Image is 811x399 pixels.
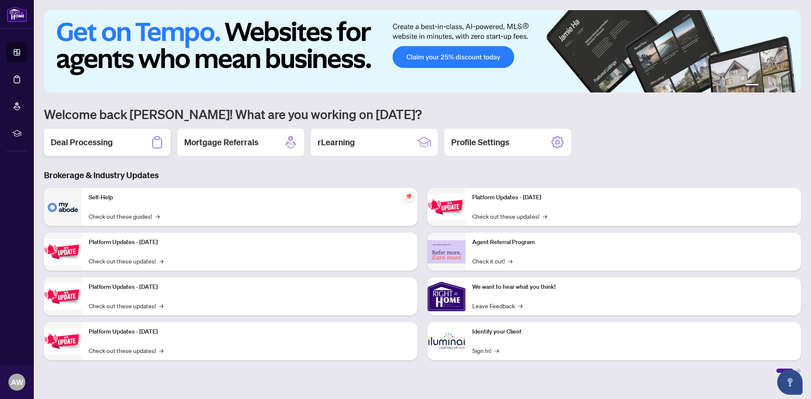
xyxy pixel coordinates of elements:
[451,136,509,148] h2: Profile Settings
[769,84,772,87] button: 3
[44,10,801,92] img: Slide 0
[89,282,411,292] p: Platform Updates - [DATE]
[7,6,27,22] img: logo
[789,84,792,87] button: 6
[472,238,794,247] p: Agent Referral Program
[89,256,163,266] a: Check out these updates!→
[472,346,499,355] a: Sign In!→
[89,238,411,247] p: Platform Updates - [DATE]
[495,346,499,355] span: →
[159,301,163,310] span: →
[762,84,765,87] button: 2
[44,328,82,355] img: Platform Updates - July 8, 2025
[543,212,547,221] span: →
[427,322,465,360] img: Identify your Client
[508,256,512,266] span: →
[472,301,523,310] a: Leave Feedback→
[159,256,163,266] span: →
[44,239,82,265] img: Platform Updates - September 16, 2025
[89,212,160,221] a: Check out these guides!→
[51,136,113,148] h2: Deal Processing
[472,193,794,202] p: Platform Updates - [DATE]
[11,376,23,388] span: AW
[89,301,163,310] a: Check out these updates!→
[44,169,801,181] h3: Brokerage & Industry Updates
[318,136,355,148] h2: rLearning
[44,106,801,122] h1: Welcome back [PERSON_NAME]! What are you working on [DATE]?
[776,84,779,87] button: 4
[782,84,786,87] button: 5
[472,212,547,221] a: Check out these updates!→
[89,327,411,337] p: Platform Updates - [DATE]
[427,277,465,315] img: We want to hear what you think!
[44,283,82,310] img: Platform Updates - July 21, 2025
[89,193,411,202] p: Self-Help
[404,191,414,201] span: pushpin
[184,136,259,148] h2: Mortgage Referrals
[155,212,160,221] span: →
[44,188,82,226] img: Self-Help
[472,256,512,266] a: Check it out!→
[472,282,794,292] p: We want to hear what you think!
[159,346,163,355] span: →
[745,84,759,87] button: 1
[472,327,794,337] p: Identify your Client
[427,240,465,263] img: Agent Referral Program
[518,301,523,310] span: →
[89,346,163,355] a: Check out these updates!→
[777,369,803,395] button: Open asap
[427,194,465,220] img: Platform Updates - June 23, 2025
